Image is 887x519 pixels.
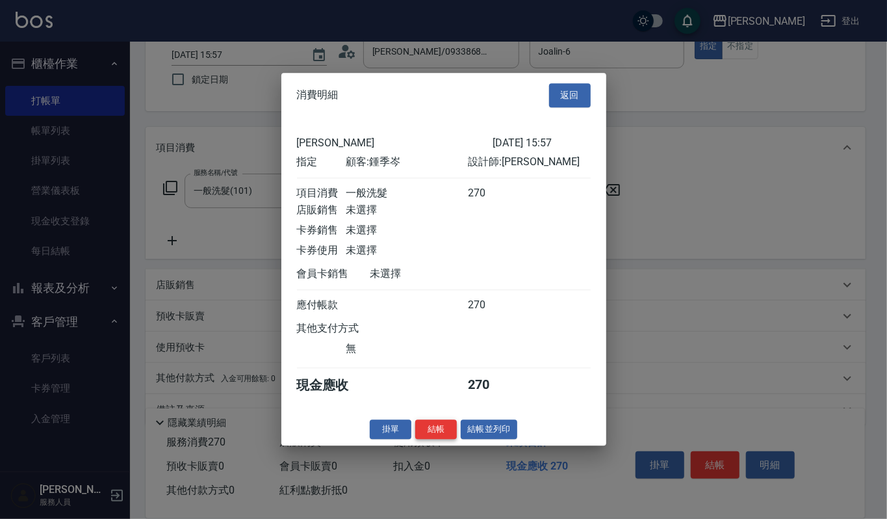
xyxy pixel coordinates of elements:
[297,377,370,394] div: 現金應收
[346,187,468,200] div: 一般洗髮
[549,83,591,107] button: 返回
[297,244,346,258] div: 卡券使用
[297,267,370,281] div: 會員卡銷售
[297,137,493,149] div: [PERSON_NAME]
[370,267,493,281] div: 未選擇
[297,322,395,336] div: 其他支付方式
[346,155,468,169] div: 顧客: 鍾季岑
[297,155,346,169] div: 指定
[415,419,457,440] button: 結帳
[468,155,590,169] div: 設計師: [PERSON_NAME]
[468,187,517,200] div: 270
[297,224,346,237] div: 卡券銷售
[370,419,411,440] button: 掛單
[346,342,468,356] div: 無
[297,89,339,102] span: 消費明細
[346,244,468,258] div: 未選擇
[493,137,591,149] div: [DATE] 15:57
[297,299,346,312] div: 應付帳款
[297,187,346,200] div: 項目消費
[346,224,468,237] div: 未選擇
[346,204,468,217] div: 未選擇
[297,204,346,217] div: 店販銷售
[461,419,517,440] button: 結帳並列印
[468,299,517,312] div: 270
[468,377,517,394] div: 270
